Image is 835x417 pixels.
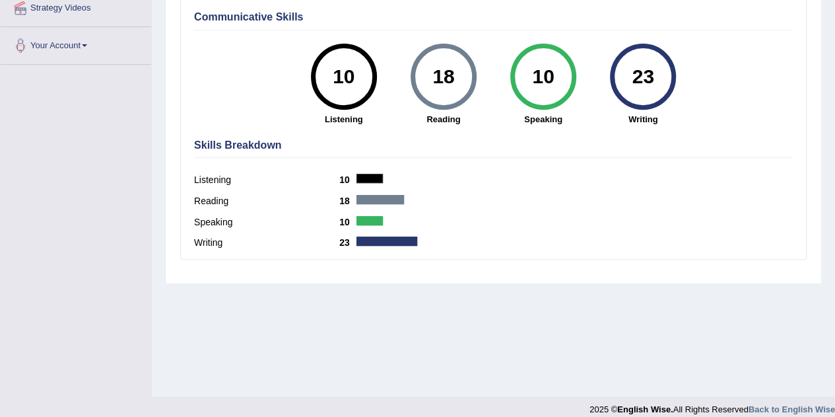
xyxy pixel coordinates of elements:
a: Back to English Wise [749,404,835,414]
strong: Writing [600,113,686,126]
strong: Speaking [500,113,586,126]
b: 18 [339,196,356,206]
b: 10 [339,217,356,227]
strong: English Wise. [617,404,673,414]
label: Reading [194,194,339,208]
label: Speaking [194,215,339,229]
h4: Communicative Skills [194,11,793,23]
h4: Skills Breakdown [194,139,793,151]
a: Your Account [1,27,151,60]
div: 18 [419,49,467,104]
strong: Reading [400,113,486,126]
div: 10 [519,49,567,104]
label: Listening [194,173,339,187]
div: 23 [619,49,667,104]
div: 10 [319,49,368,104]
b: 10 [339,174,356,185]
b: 23 [339,237,356,248]
div: 2025 © All Rights Reserved [589,397,835,416]
label: Writing [194,236,339,250]
strong: Listening [300,113,387,126]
